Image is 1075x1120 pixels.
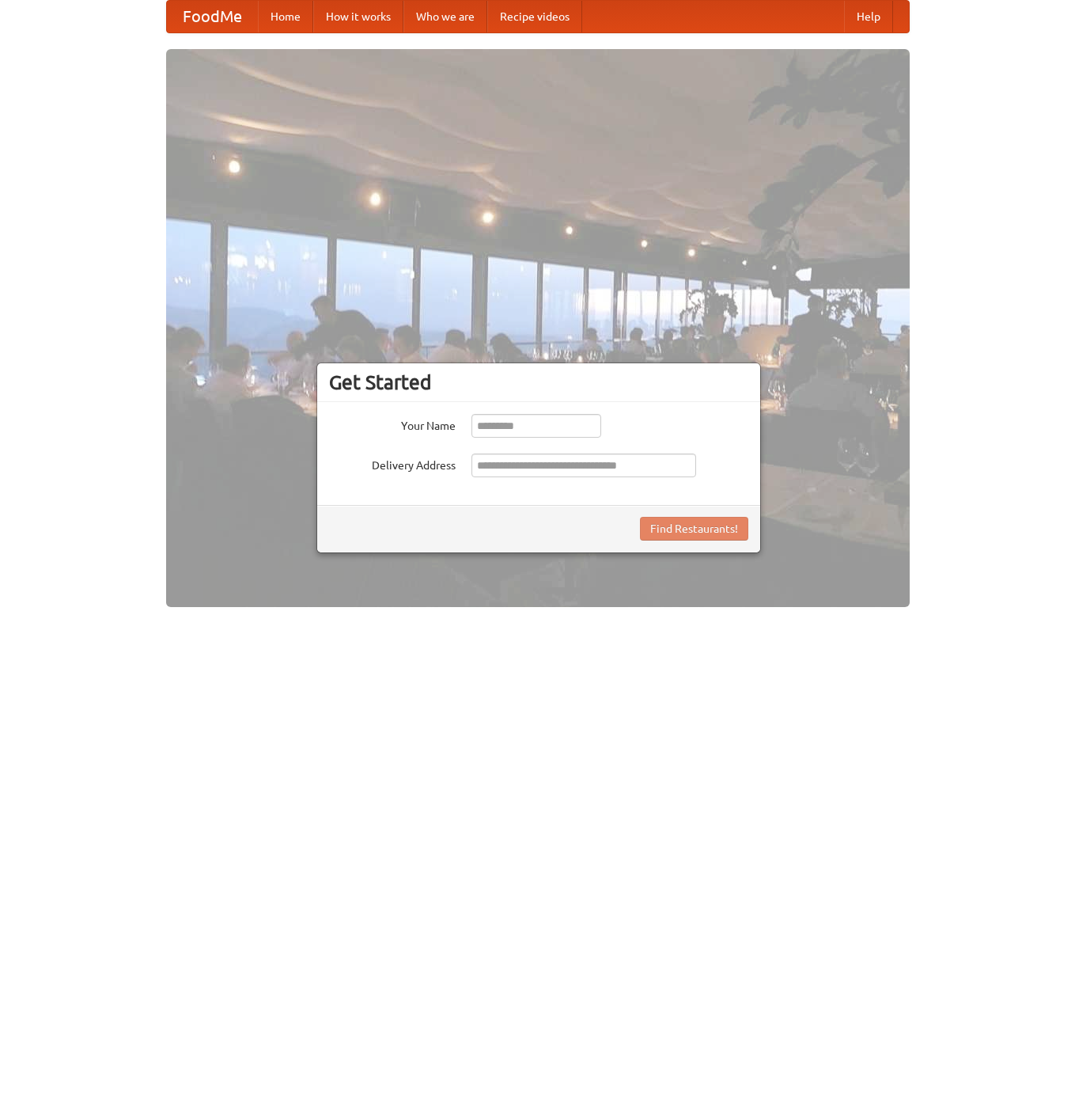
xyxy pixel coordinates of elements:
[167,1,258,32] a: FoodMe
[403,1,487,32] a: Who we are
[329,454,456,473] label: Delivery Address
[487,1,582,32] a: Recipe videos
[844,1,893,32] a: Help
[329,414,456,434] label: Your Name
[640,517,748,541] button: Find Restaurants!
[329,370,748,394] h3: Get Started
[258,1,313,32] a: Home
[313,1,403,32] a: How it works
